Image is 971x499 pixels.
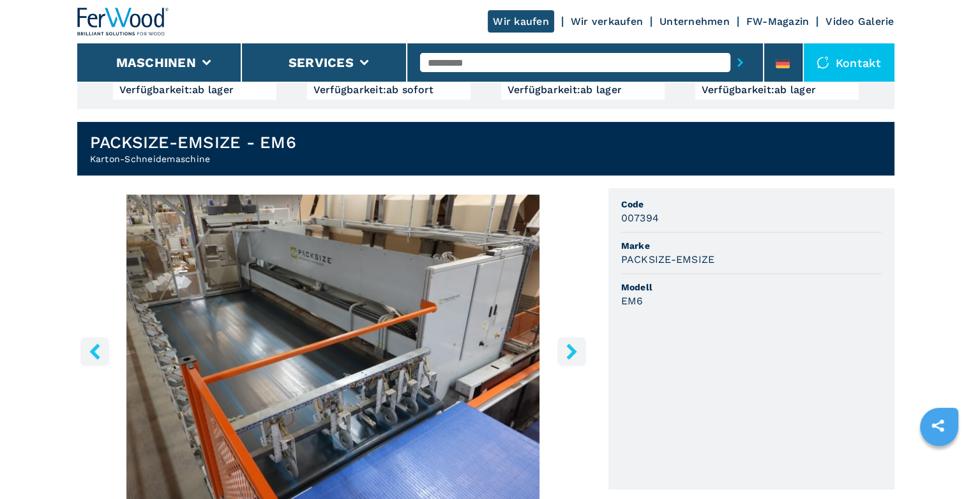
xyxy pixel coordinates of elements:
[77,8,169,36] img: Ferwood
[746,15,809,27] a: FW-Magazin
[621,294,644,308] h3: EM6
[621,198,882,211] span: Code
[659,15,730,27] a: Unternehmen
[804,43,894,82] div: Kontakt
[825,15,894,27] a: Video Galerie
[289,55,354,70] button: Services
[119,87,270,93] div: Verfügbarkeit : ab lager
[917,442,961,489] iframe: Chat
[621,211,659,225] h3: 007394
[621,239,882,252] span: Marke
[817,56,829,69] img: Kontakt
[730,48,750,77] button: submit-button
[313,87,464,93] div: Verfügbarkeit : ab sofort
[80,337,109,366] button: left-button
[702,87,852,93] div: Verfügbarkeit : ab lager
[90,132,296,153] h1: PACKSIZE-EMSIZE - EM6
[571,15,643,27] a: Wir verkaufen
[621,252,715,267] h3: PACKSIZE-EMSIZE
[922,410,954,442] a: sharethis
[508,87,658,93] div: Verfügbarkeit : ab lager
[90,153,296,165] h2: Karton-Schneidemaschine
[116,55,196,70] button: Maschinen
[488,10,554,33] a: Wir kaufen
[621,281,882,294] span: Modell
[557,337,586,366] button: right-button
